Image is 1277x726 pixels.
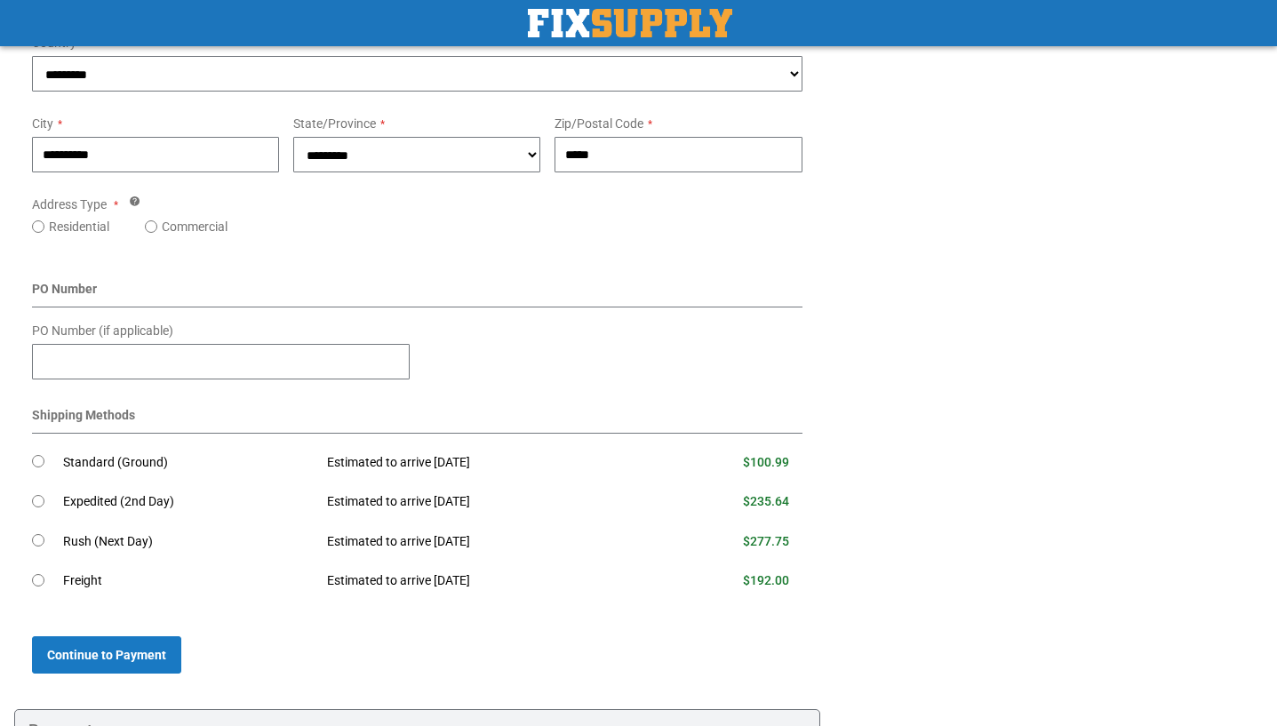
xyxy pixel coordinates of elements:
td: Rush (Next Day) [63,522,314,562]
span: $100.99 [743,455,789,469]
td: Standard (Ground) [63,443,314,483]
img: Fix Industrial Supply [528,9,732,37]
label: Commercial [162,218,227,235]
div: Shipping Methods [32,406,802,434]
td: Estimated to arrive [DATE] [314,562,656,602]
td: Estimated to arrive [DATE] [314,443,656,483]
td: Freight [63,562,314,602]
span: PO Number (if applicable) [32,323,173,338]
span: City [32,116,53,131]
button: Continue to Payment [32,636,181,674]
span: $235.64 [743,494,789,508]
span: Address Type [32,197,107,211]
td: Estimated to arrive [DATE] [314,522,656,562]
label: Residential [49,218,109,235]
span: State/Province [293,116,376,131]
td: Expedited (2nd Day) [63,483,314,523]
span: Zip/Postal Code [555,116,643,131]
span: $192.00 [743,573,789,587]
span: Country [32,36,76,50]
div: PO Number [32,280,802,307]
a: store logo [528,9,732,37]
span: Continue to Payment [47,648,166,662]
td: Estimated to arrive [DATE] [314,483,656,523]
span: $277.75 [743,534,789,548]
